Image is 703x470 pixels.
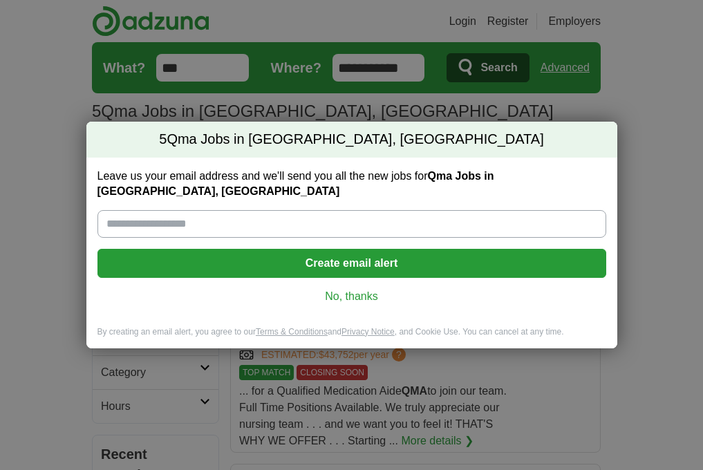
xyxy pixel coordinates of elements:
[109,289,595,304] a: No, thanks
[341,327,395,337] a: Privacy Notice
[256,327,328,337] a: Terms & Conditions
[86,326,617,349] div: By creating an email alert, you agree to our and , and Cookie Use. You can cancel at any time.
[159,130,167,149] span: 5
[86,122,617,158] h2: Qma Jobs in [GEOGRAPHIC_DATA], [GEOGRAPHIC_DATA]
[97,169,606,199] label: Leave us your email address and we'll send you all the new jobs for
[97,170,494,197] strong: Qma Jobs in [GEOGRAPHIC_DATA], [GEOGRAPHIC_DATA]
[97,249,606,278] button: Create email alert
